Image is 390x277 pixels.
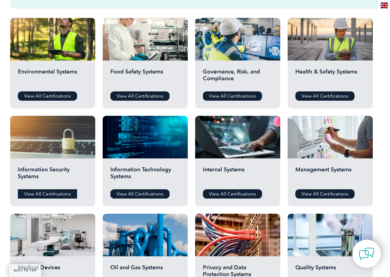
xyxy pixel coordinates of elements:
a: View All Certifications [203,189,262,199]
h2: Management Systems [295,166,365,185]
h2: Governance, Risk, and Compliance [203,68,273,87]
h2: Food Safety Systems [110,68,180,87]
a: View All Certifications [295,91,355,101]
a: BACK TO TOP [9,264,41,277]
a: View All Certifications [295,189,355,199]
h2: Information Security Systems [18,166,88,185]
img: en [380,2,388,8]
a: View All Certifications [18,91,77,101]
h2: Health & Safety Systems [295,68,365,87]
a: View All Certifications [110,91,170,101]
h2: Environmental Systems [18,68,88,87]
a: View All Certifications [203,91,262,101]
h2: Internal Systems [203,166,273,185]
a: View All Certifications [110,189,170,199]
a: View All Certifications [18,189,77,199]
h2: Information Technology Systems [110,166,180,185]
img: contact-chat.png [359,246,374,262]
